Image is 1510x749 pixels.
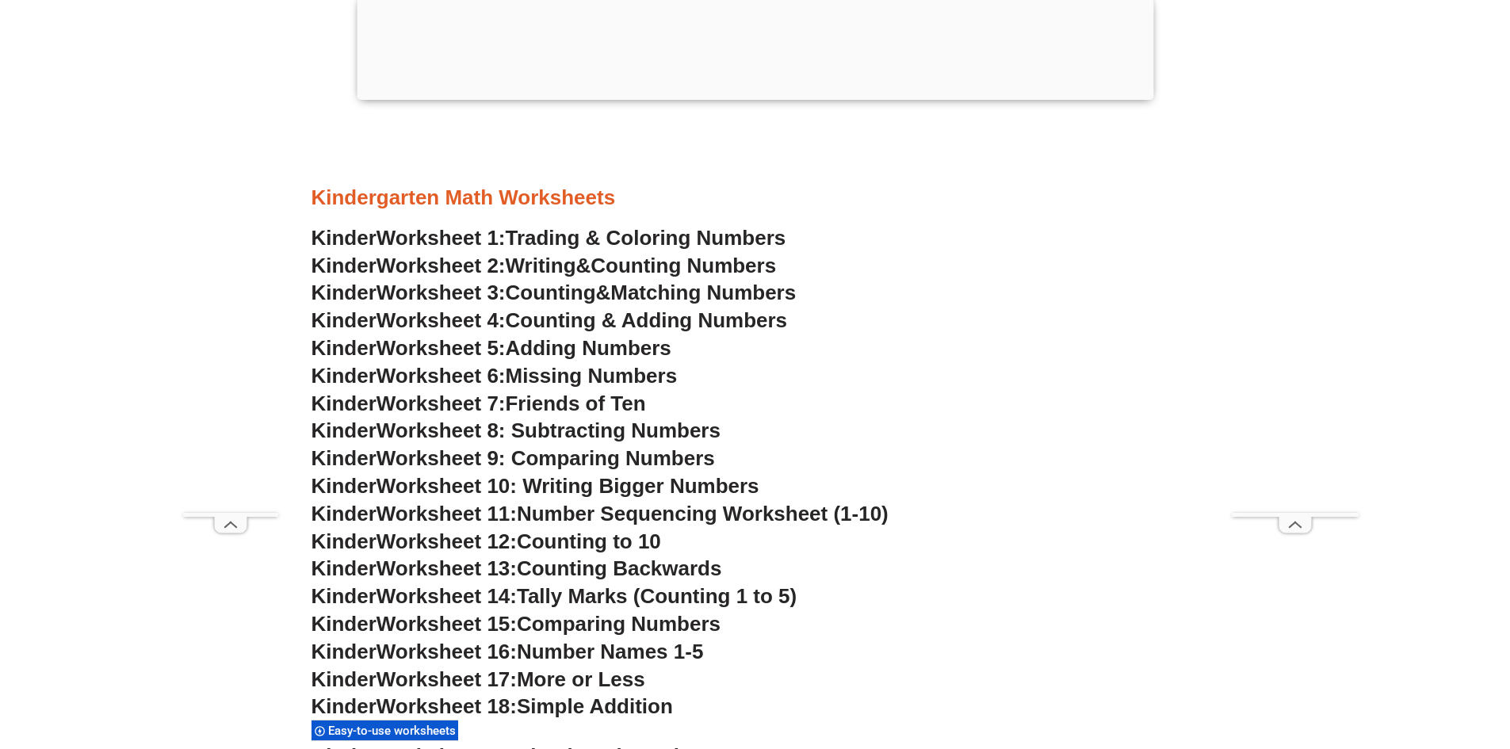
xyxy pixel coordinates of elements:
[377,667,517,691] span: Worksheet 17:
[312,392,646,415] a: KinderWorksheet 7:Friends of Ten
[377,364,506,388] span: Worksheet 6:
[183,37,278,513] iframe: Advertisement
[1232,37,1359,513] iframe: Advertisement
[591,254,776,277] span: Counting Numbers
[506,308,788,332] span: Counting & Adding Numbers
[517,694,673,718] span: Simple Addition
[377,446,715,470] span: Worksheet 9: Comparing Numbers
[328,724,461,738] span: Easy-to-use worksheets
[506,254,576,277] span: Writing
[377,281,506,304] span: Worksheet 3:
[377,640,517,663] span: Worksheet 16:
[517,612,721,636] span: Comparing Numbers
[312,336,377,360] span: Kinder
[312,667,377,691] span: Kinder
[377,556,517,580] span: Worksheet 13:
[312,584,377,608] span: Kinder
[312,364,678,388] a: KinderWorksheet 6:Missing Numbers
[312,446,715,470] a: KinderWorksheet 9: Comparing Numbers
[377,529,517,553] span: Worksheet 12:
[312,254,377,277] span: Kinder
[312,226,786,250] a: KinderWorksheet 1:Trading & Coloring Numbers
[377,474,759,498] span: Worksheet 10: Writing Bigger Numbers
[312,418,377,442] span: Kinder
[377,502,517,525] span: Worksheet 11:
[312,392,377,415] span: Kinder
[312,529,377,553] span: Kinder
[506,281,596,304] span: Counting
[517,502,889,525] span: Number Sequencing Worksheet (1-10)
[312,640,377,663] span: Kinder
[312,254,777,277] a: KinderWorksheet 2:Writing&Counting Numbers
[312,364,377,388] span: Kinder
[312,502,377,525] span: Kinder
[312,281,797,304] a: KinderWorksheet 3:Counting&Matching Numbers
[312,418,721,442] a: KinderWorksheet 8: Subtracting Numbers
[312,308,377,332] span: Kinder
[517,584,797,608] span: Tally Marks (Counting 1 to 5)
[517,529,661,553] span: Counting to 10
[377,418,721,442] span: Worksheet 8: Subtracting Numbers
[312,308,788,332] a: KinderWorksheet 4:Counting & Adding Numbers
[312,612,377,636] span: Kinder
[517,667,645,691] span: More or Less
[377,308,506,332] span: Worksheet 4:
[377,612,517,636] span: Worksheet 15:
[312,720,458,741] div: Easy-to-use worksheets
[517,640,703,663] span: Number Names 1-5
[377,336,506,360] span: Worksheet 5:
[377,226,506,250] span: Worksheet 1:
[506,226,786,250] span: Trading & Coloring Numbers
[312,226,377,250] span: Kinder
[312,556,377,580] span: Kinder
[312,694,377,718] span: Kinder
[506,336,671,360] span: Adding Numbers
[377,392,506,415] span: Worksheet 7:
[312,474,759,498] a: KinderWorksheet 10: Writing Bigger Numbers
[506,392,646,415] span: Friends of Ten
[377,254,506,277] span: Worksheet 2:
[610,281,796,304] span: Matching Numbers
[377,584,517,608] span: Worksheet 14:
[517,556,721,580] span: Counting Backwards
[506,364,678,388] span: Missing Numbers
[312,281,377,304] span: Kinder
[1246,570,1510,749] iframe: Chat Widget
[312,336,671,360] a: KinderWorksheet 5:Adding Numbers
[312,474,377,498] span: Kinder
[377,694,517,718] span: Worksheet 18:
[312,446,377,470] span: Kinder
[312,185,1199,212] h3: Kindergarten Math Worksheets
